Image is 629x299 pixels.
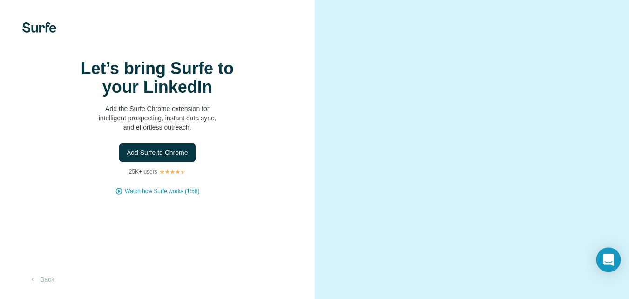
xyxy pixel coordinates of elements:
img: Surfe's logo [22,22,56,33]
p: Add the Surfe Chrome extension for intelligent prospecting, instant data sync, and effortless out... [64,104,250,132]
div: Open Intercom Messenger [596,248,621,272]
img: Rating Stars [159,169,186,174]
button: Watch how Surfe works (1:58) [125,187,199,195]
span: Add Surfe to Chrome [127,148,188,157]
button: Back [22,271,61,288]
h1: Let’s bring Surfe to your LinkedIn [64,59,250,97]
button: Add Surfe to Chrome [119,143,196,162]
p: 25K+ users [129,167,157,176]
